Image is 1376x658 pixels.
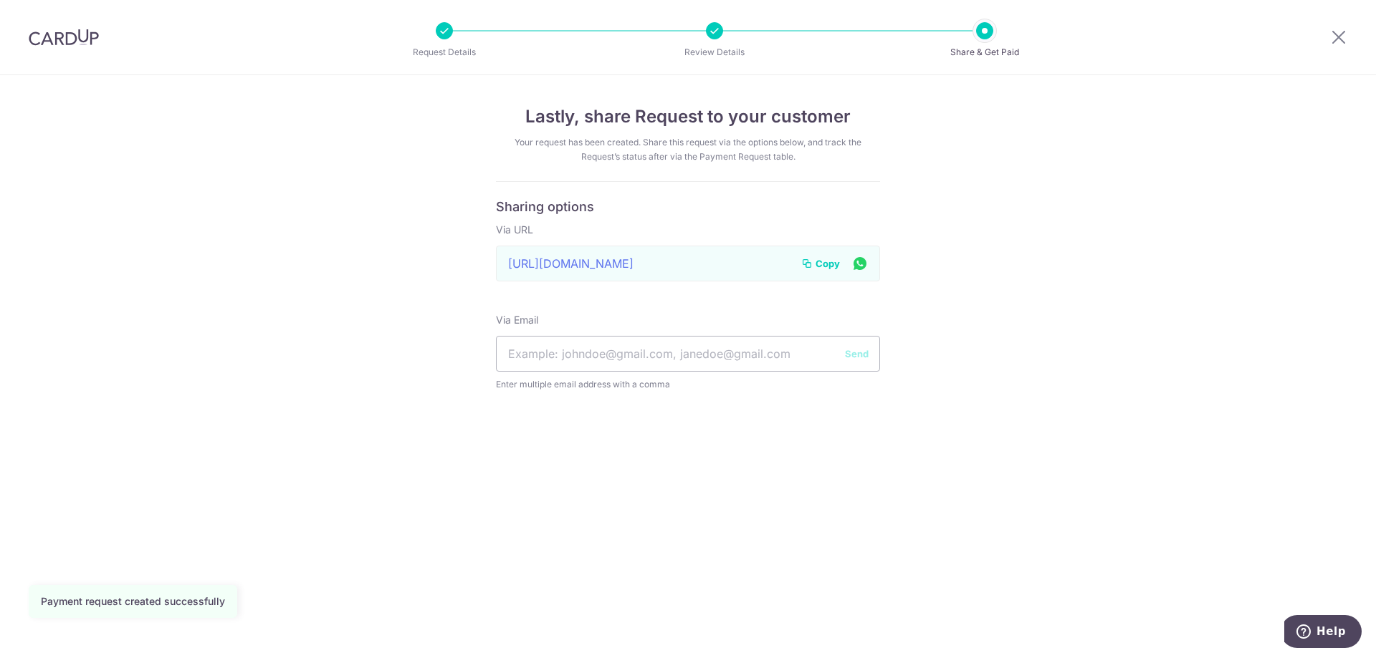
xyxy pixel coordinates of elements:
p: Review Details [661,45,768,59]
input: Example: johndoe@gmail.com, janedoe@gmail.com [496,336,880,372]
div: Your request has been created. Share this request via the options below, and track the Request’s ... [496,135,880,164]
div: Payment request created successfully [41,594,225,609]
label: Via URL [496,223,533,237]
button: Copy [801,256,840,271]
p: Share & Get Paid [932,45,1038,59]
p: Request Details [391,45,497,59]
img: CardUp [29,29,99,46]
iframe: Opens a widget where you can find more information [1284,615,1362,651]
h6: Sharing options [496,199,880,216]
h4: Lastly, share Request to your customer [496,104,880,130]
span: Copy [816,256,840,271]
label: Via Email [496,313,538,327]
span: Enter multiple email address with a comma [496,377,880,392]
button: Send [845,347,869,361]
